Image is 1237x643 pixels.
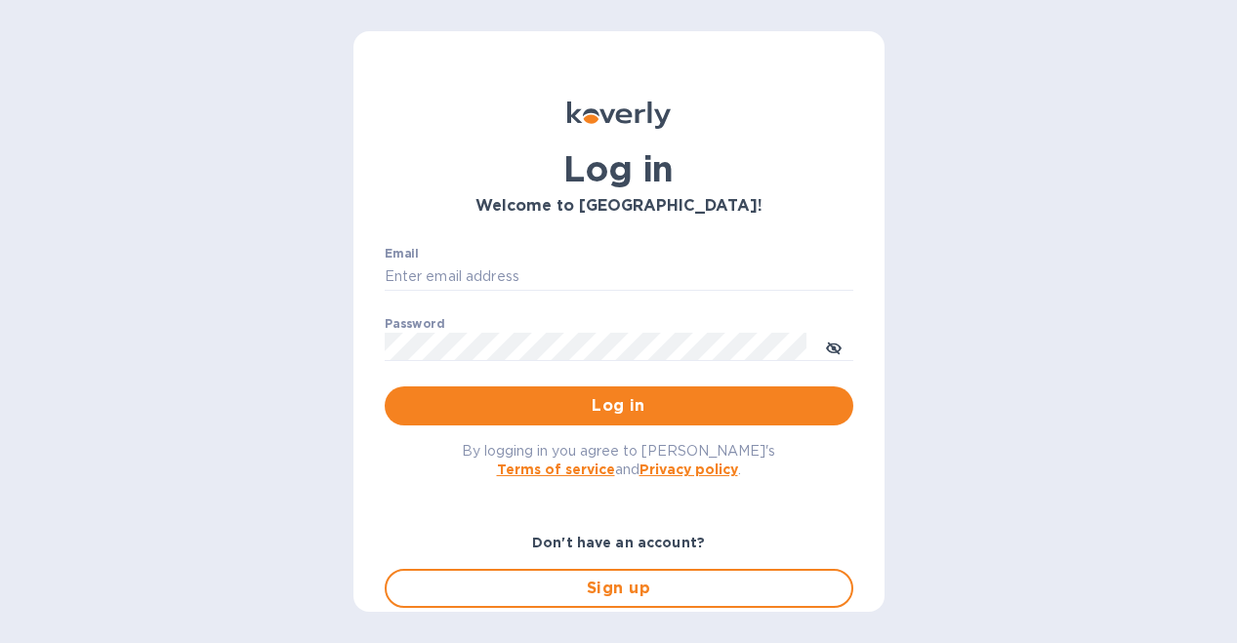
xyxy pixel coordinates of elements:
a: Privacy policy [639,462,738,477]
button: toggle password visibility [814,327,853,366]
h3: Welcome to [GEOGRAPHIC_DATA]! [385,197,853,216]
span: Log in [400,394,838,418]
h1: Log in [385,148,853,189]
span: Sign up [402,577,836,600]
span: By logging in you agree to [PERSON_NAME]'s and . [462,443,775,477]
label: Email [385,248,419,260]
label: Password [385,318,444,330]
button: Sign up [385,569,853,608]
a: Terms of service [497,462,615,477]
button: Log in [385,386,853,425]
b: Don't have an account? [532,535,705,550]
input: Enter email address [385,262,853,292]
img: Koverly [567,101,671,129]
